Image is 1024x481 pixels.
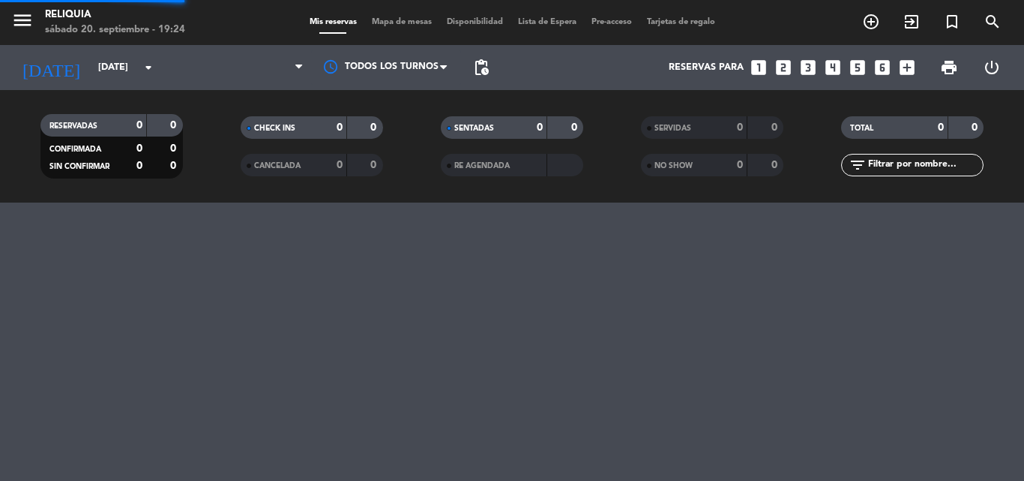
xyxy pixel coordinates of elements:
input: Filtrar por nombre... [867,157,983,173]
span: NO SHOW [654,162,693,170]
span: SENTADAS [454,125,494,132]
i: filter_list [849,156,867,174]
span: CANCELADA [254,162,301,170]
span: RE AGENDADA [454,162,510,170]
span: pending_actions [472,59,490,77]
strong: 0 [972,122,981,133]
span: CHECK INS [254,125,295,132]
strong: 0 [136,143,142,154]
div: LOG OUT [970,45,1013,90]
strong: 0 [370,122,379,133]
strong: 0 [136,161,142,171]
i: looks_6 [873,58,892,77]
span: SIN CONFIRMAR [49,163,109,170]
i: exit_to_app [903,13,921,31]
i: looks_two [774,58,793,77]
span: Pre-acceso [584,18,639,26]
span: Reservas para [669,62,744,73]
strong: 0 [737,122,743,133]
span: RESERVADAS [49,122,97,130]
i: search [984,13,1002,31]
strong: 0 [571,122,580,133]
strong: 0 [170,143,179,154]
span: print [940,59,958,77]
span: Tarjetas de regalo [639,18,723,26]
i: looks_5 [848,58,867,77]
strong: 0 [771,160,780,170]
i: looks_4 [823,58,843,77]
i: power_settings_new [983,59,1001,77]
div: sábado 20. septiembre - 19:24 [45,23,185,38]
i: add_box [897,58,917,77]
strong: 0 [337,160,343,170]
span: SERVIDAS [654,125,691,132]
strong: 0 [170,120,179,131]
strong: 0 [136,120,142,131]
strong: 0 [170,161,179,171]
strong: 0 [370,160,379,170]
strong: 0 [337,122,343,133]
span: TOTAL [850,125,873,132]
i: [DATE] [11,51,91,84]
i: looks_3 [798,58,818,77]
i: add_circle_outline [862,13,880,31]
span: Disponibilidad [439,18,511,26]
i: menu [11,9,34,32]
span: CONFIRMADA [49,146,101,153]
strong: 0 [938,122,944,133]
strong: 0 [737,160,743,170]
i: looks_one [749,58,768,77]
i: turned_in_not [943,13,961,31]
span: Mis reservas [302,18,364,26]
span: Lista de Espera [511,18,584,26]
strong: 0 [537,122,543,133]
i: arrow_drop_down [139,59,157,77]
span: Mapa de mesas [364,18,439,26]
div: RELIQUIA [45,8,185,23]
strong: 0 [771,122,780,133]
button: menu [11,9,34,37]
